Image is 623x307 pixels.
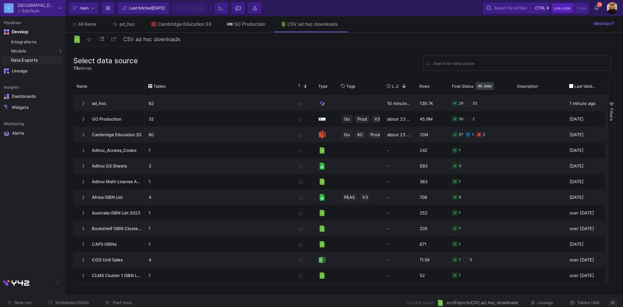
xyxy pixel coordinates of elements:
[319,272,326,279] img: [Legacy] CSV
[319,100,326,107] img: SQL Model
[149,96,289,111] p: 62
[11,39,62,45] div: Integrations
[384,174,416,189] div: -
[88,221,141,236] span: Bookshelf ISBN Cluster 2
[4,105,9,110] img: Navigation icon
[2,27,63,37] mat-expansion-panel-header: Navigation iconDevelop
[459,237,460,252] div: 1
[416,252,449,268] div: 11.5K
[407,300,434,306] span: Current asset:
[416,111,449,127] div: 45.9M
[319,241,326,248] img: [Legacy] CSV
[384,221,416,236] div: -
[419,84,429,89] span: Rows
[344,127,350,142] span: Go
[4,94,9,99] img: Navigation icon
[566,127,605,142] div: [DATE]
[4,29,9,35] img: Navigation icon
[152,6,165,10] span: [DATE]
[384,95,416,111] div: 10 minutes ago
[149,111,289,127] p: 32
[73,66,79,71] span: 75
[2,102,63,113] a: Navigation iconWidgets
[416,236,449,252] div: 671
[227,23,233,25] img: Tab icon
[566,236,605,252] div: [DATE]
[88,268,141,283] span: CLMS Cluster 1 ISBN List
[396,84,398,89] span: 2
[319,178,326,185] img: [Legacy] CSV
[470,252,472,268] div: 3
[149,158,289,174] p: 3
[416,95,449,111] div: 139.7K
[4,3,14,13] div: C
[416,221,449,236] div: 205
[566,158,605,174] div: [DATE]
[4,130,9,136] img: Navigation icon
[346,84,355,89] span: Tags
[12,130,54,136] div: Alerts
[384,283,416,299] div: -
[416,189,449,205] div: 708
[88,252,141,268] span: CGO Unit Sales
[149,127,289,142] p: 60
[12,68,54,74] div: Lineage
[2,66,63,76] a: Navigation iconLineage
[459,127,463,142] div: 57
[547,4,549,12] span: k
[2,91,63,102] a: Navigation iconDashboards
[88,111,141,127] span: GO Production
[4,68,9,74] img: Navigation icon
[85,36,93,43] mat-icon: star_border
[552,4,572,13] button: Low code
[149,174,289,189] p: 1
[384,268,416,283] div: -
[149,252,289,268] p: 4
[2,38,63,46] a: Integrations
[12,94,54,99] div: Dashboards
[575,4,588,13] button: Code
[459,190,461,205] div: 4
[344,190,355,205] span: PEAS
[384,252,416,268] div: -
[533,4,545,12] button: ctrlk
[2,128,63,139] a: Navigation iconAlerts
[88,174,141,189] span: Adhoc Math License Admins
[494,3,527,13] span: Search for all files
[446,300,518,306] span: src/Exports/CSV_ad_hoc_downloads
[416,127,449,142] div: 12M
[281,22,286,27] img: Tab icon
[370,127,380,142] span: Prod
[459,252,460,268] div: 1
[597,2,602,7] span: 12
[459,221,460,236] div: 1
[566,95,605,111] div: 1 minute ago
[535,4,545,12] span: ctrl
[11,49,26,54] span: Models
[437,300,444,306] img: [Legacy] CSV
[384,142,416,158] div: -
[18,3,55,7] div: [GEOGRAPHIC_DATA]
[149,237,289,252] p: 1
[319,130,326,139] img: Amazon S3
[73,65,138,71] div: entries
[112,22,118,27] img: Tab icon
[459,284,460,299] div: 1
[459,174,460,189] div: 1
[472,111,475,127] div: 2
[416,174,449,189] div: 363
[73,56,138,65] h3: Select data source
[319,194,326,201] img: [Legacy] Google Sheets
[472,127,474,142] div: 1
[459,158,461,174] div: 3
[357,111,367,127] span: Prod
[149,190,289,205] p: 4
[574,84,596,89] span: Last Valid Job
[577,6,586,10] span: Code
[472,96,477,111] div: 33
[88,284,141,299] span: CLMS Cluster 2 ISBN List
[88,143,141,158] span: Adhoc_Access_Codes
[319,256,326,263] img: [Legacy] Excel
[234,22,265,27] div: GO Production
[577,300,600,305] span: Tables (44)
